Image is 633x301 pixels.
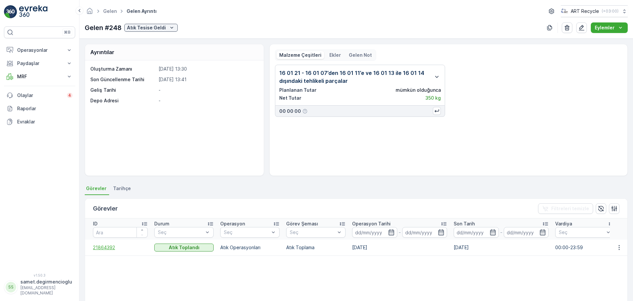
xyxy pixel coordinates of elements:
span: Gelen ayrıntı [125,8,158,15]
p: Atık Toplandı [169,244,199,251]
button: Atık Toplandı [154,244,214,251]
p: Ayrıntılar [90,48,114,56]
p: [EMAIL_ADDRESS][DOMAIN_NAME] [20,285,72,296]
p: Son Güncellenme Tarihi [90,76,156,83]
p: Filtreleri temizle [551,205,589,212]
td: [DATE] [349,240,450,256]
p: Ekler [329,52,341,58]
p: mümkün olduğunca [396,87,441,93]
input: Ara [93,227,148,238]
span: Görevler [86,185,106,192]
p: Planlanan Tutar [279,87,316,93]
p: - [500,228,502,236]
p: - [159,97,257,104]
p: Seç [224,229,269,236]
div: Yardım Araç İkonu [302,109,308,114]
p: [DATE] 13:41 [159,76,257,83]
p: Son Tarih [454,220,475,227]
p: Paydaşlar [17,60,62,67]
p: 350 kg [425,95,441,101]
button: Paydaşlar [4,57,75,70]
button: Filtreleri temizle [538,203,593,214]
p: Atık Toplama [286,244,346,251]
p: - [399,228,401,236]
button: SSsamet.degirmencioglu[EMAIL_ADDRESS][DOMAIN_NAME] [4,279,75,296]
p: Depo Adresi [90,97,156,104]
p: Operasyon Tarihi [352,220,391,227]
p: Atık Operasyonları [220,244,280,251]
button: MRF [4,70,75,83]
p: Geliş Tarihi [90,87,156,93]
button: ART Recycle(+03:00) [561,5,628,17]
a: Raporlar [4,102,75,115]
span: v 1.50.3 [4,273,75,277]
p: Operasyonlar [17,47,62,53]
p: Oluşturma Zamanı [90,66,156,72]
p: MRF [17,73,62,80]
button: Eylemler [591,22,628,33]
td: [DATE] [450,240,552,256]
p: Gelen Not [349,52,372,58]
p: Evraklar [17,118,73,125]
p: Eylemler [595,24,615,31]
a: Gelen [103,8,117,14]
p: 00 00 00 [279,108,301,115]
p: - [159,87,257,93]
p: Vardiya [555,220,572,227]
p: Atık Tesise Geldi [127,24,166,31]
p: Görevler [93,204,118,213]
a: 21864392 [93,244,148,251]
p: Operasyon [220,220,245,227]
input: dd/mm/yyyy [402,227,447,238]
a: Evraklar [4,115,75,128]
p: Seç [290,229,335,236]
p: Gelen #248 [85,23,122,33]
input: dd/mm/yyyy [352,227,397,238]
p: Net Tutar [279,95,301,101]
img: logo [4,5,17,18]
input: dd/mm/yyyy [454,227,499,238]
p: Görev Şeması [286,220,318,227]
p: Raporlar [17,105,73,112]
img: logo_light-DOdMpM7g.png [19,5,47,18]
input: dd/mm/yyyy [504,227,549,238]
p: 00:00-23:59 [555,244,615,251]
span: Tarihçe [113,185,131,192]
button: Atık Tesise Geldi [124,24,178,32]
p: ID [93,220,98,227]
a: Olaylar4 [4,89,75,102]
img: image_23.png [561,8,568,15]
p: Seç [158,229,203,236]
p: Durum [154,220,169,227]
p: [DATE] 13:30 [159,66,257,72]
p: Olaylar [17,92,63,99]
button: Operasyonlar [4,44,75,57]
p: Seç [559,229,604,236]
p: ⌘B [64,30,71,35]
p: Malzeme Çeşitleri [279,52,321,58]
a: Ana Sayfa [86,10,93,16]
p: samet.degirmencioglu [20,279,72,285]
div: SS [6,282,16,292]
p: 16 01 21 - 16 01 07’den 16 01 11’e ve 16 01 13 ile 16 01 14 dışındaki tehlikeli parçalar [279,69,430,85]
p: 4 [68,93,71,98]
p: ( +03:00 ) [602,9,618,14]
p: ART Recycle [571,8,599,15]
